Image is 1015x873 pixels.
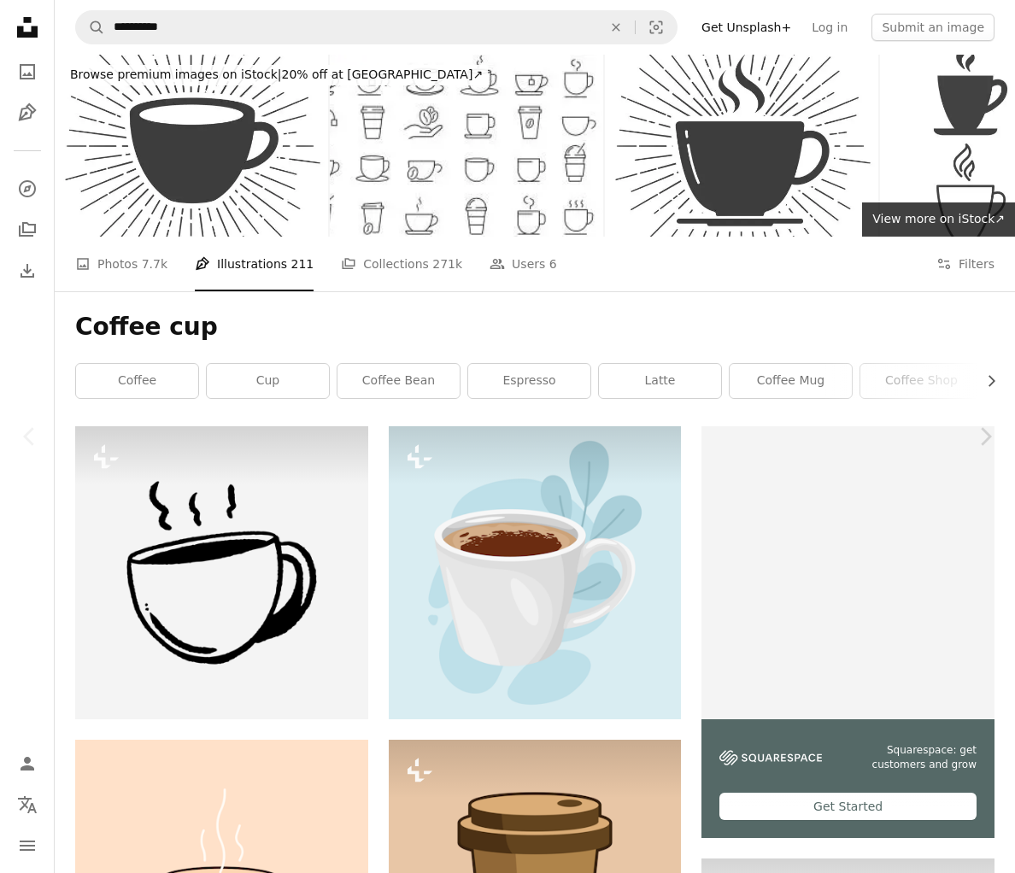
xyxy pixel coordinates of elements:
a: Collections [10,213,44,247]
span: 7.7k [142,255,167,273]
a: Users 6 [490,237,557,291]
a: Next [955,354,1015,519]
a: Photos 7.7k [75,237,167,291]
span: Squarespace: get customers and grow [842,743,977,772]
button: Menu [10,829,44,863]
span: 20% off at [GEOGRAPHIC_DATA] ↗ [70,67,483,81]
a: Explore [10,172,44,206]
form: Find visuals sitewide [75,10,678,44]
a: coffee shop [860,364,983,398]
button: Submit an image [871,14,994,41]
button: Filters [936,237,994,291]
span: 6 [549,255,557,273]
a: latte [599,364,721,398]
a: Collections 271k [341,237,462,291]
img: Cup. Icon with sunbursts on white background [55,55,328,237]
img: A cup of coffee is sitting on a table [389,426,682,719]
button: Search Unsplash [76,11,105,44]
span: View more on iStock ↗ [872,212,1005,226]
a: Get Unsplash+ [691,14,801,41]
a: Browse premium images on iStock|20% off at [GEOGRAPHIC_DATA]↗ [55,55,498,96]
a: View the photo by Matthieu Lemarchal [75,565,368,580]
a: coffee mug [730,364,852,398]
img: Editable Line Coffee and Tea Icon Set (Not Outlined) [330,55,603,237]
span: 271k [432,255,462,273]
a: Photos [10,55,44,89]
button: Clear [597,11,635,44]
a: coffee bean [337,364,460,398]
button: Language [10,788,44,822]
img: Coffee cup. Icon with sunbursts on white background [605,55,878,237]
div: Get Started [719,793,977,820]
span: Browse premium images on iStock | [70,67,281,81]
img: premium_vector-1712760916511-696d73fae59f [75,426,368,719]
a: coffee [76,364,198,398]
a: espresso [468,364,590,398]
a: Download History [10,254,44,288]
a: cup [207,364,329,398]
a: Log in / Sign up [10,747,44,781]
a: View more on iStock↗ [862,202,1015,237]
a: Illustrations [10,96,44,130]
a: Log in [801,14,858,41]
button: Visual search [636,11,677,44]
img: file-1747939142011-51e5cc87e3c9 [719,750,822,765]
a: A cup of coffee is sitting on a table [389,565,682,580]
a: Squarespace: get customers and growGet Started [701,426,994,838]
h1: Coffee cup [75,312,994,343]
